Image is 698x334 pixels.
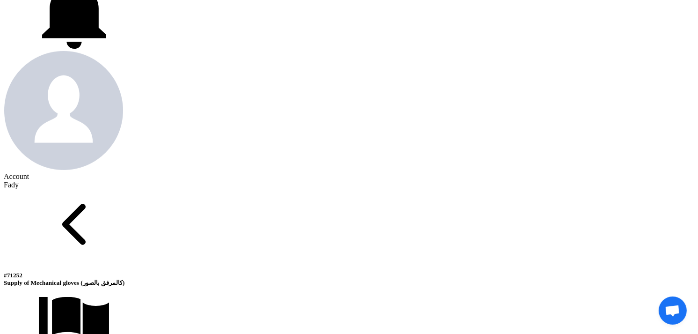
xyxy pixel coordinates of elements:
h5: Supply of Mechanical gloves (كالمرفق بالصور) [4,272,694,287]
img: profile_test.png [4,51,124,171]
div: Fady [4,181,694,189]
div: Account [4,172,694,181]
a: Open chat [659,297,687,325]
div: #71252 [4,272,694,279]
span: Supply of Mechanical gloves (كالمرفق بالصور) [4,279,125,286]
